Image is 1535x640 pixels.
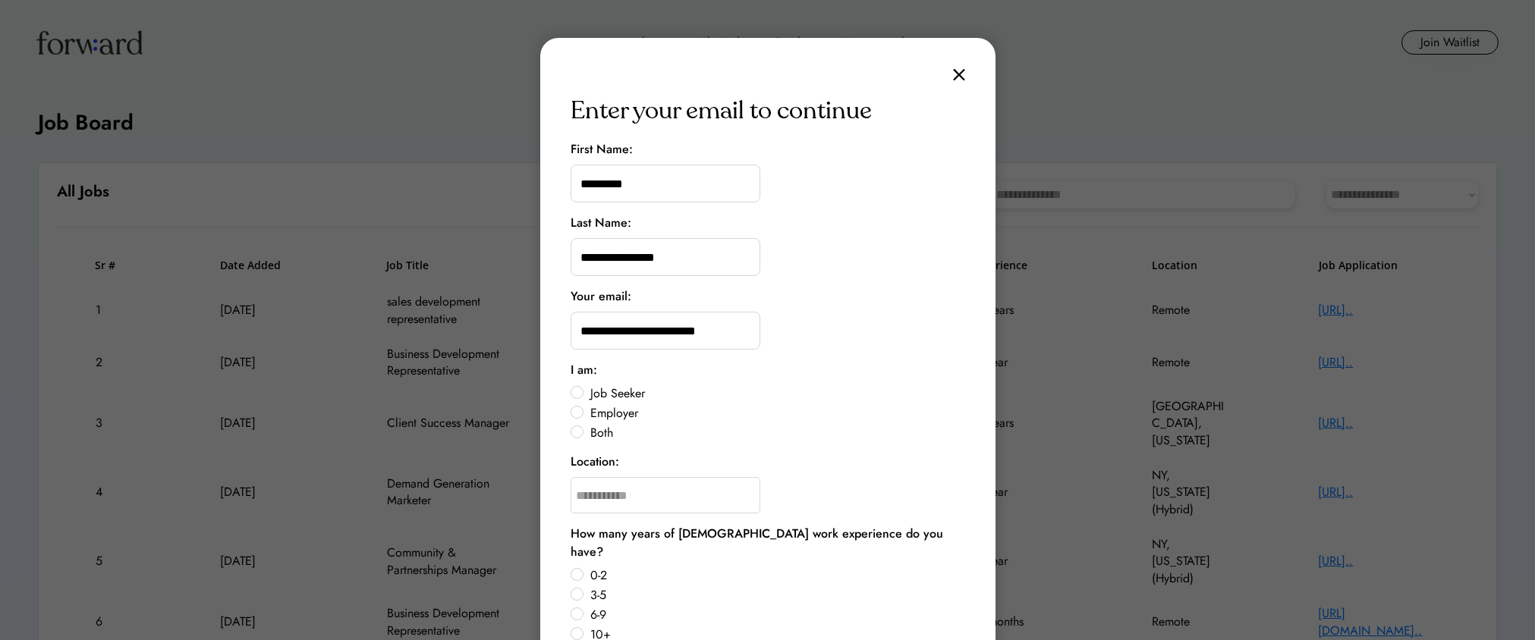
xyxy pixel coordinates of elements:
div: How many years of [DEMOGRAPHIC_DATA] work experience do you have? [571,525,965,561]
label: Both [586,427,965,439]
div: Your email: [571,287,631,306]
img: close.svg [953,68,965,81]
label: 3-5 [586,589,965,601]
div: Enter your email to continue [571,93,872,129]
label: 6-9 [586,609,965,621]
label: Employer [586,407,965,419]
div: Location: [571,453,619,471]
div: I am: [571,361,597,379]
label: Job Seeker [586,387,965,400]
div: Last Name: [571,214,631,232]
label: 0-2 [586,569,965,582]
div: First Name: [571,140,633,158]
